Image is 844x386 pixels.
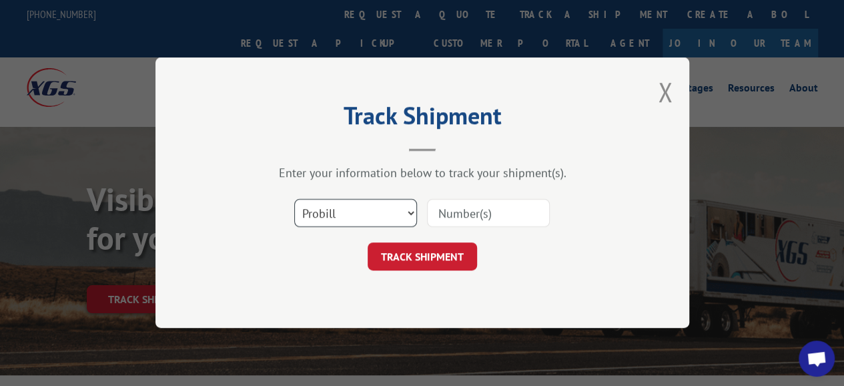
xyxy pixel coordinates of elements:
[222,166,622,181] div: Enter your information below to track your shipment(s).
[222,106,622,132] h2: Track Shipment
[799,341,835,377] div: Open chat
[368,243,477,271] button: TRACK SHIPMENT
[427,200,550,228] input: Number(s)
[658,74,673,110] button: Close modal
